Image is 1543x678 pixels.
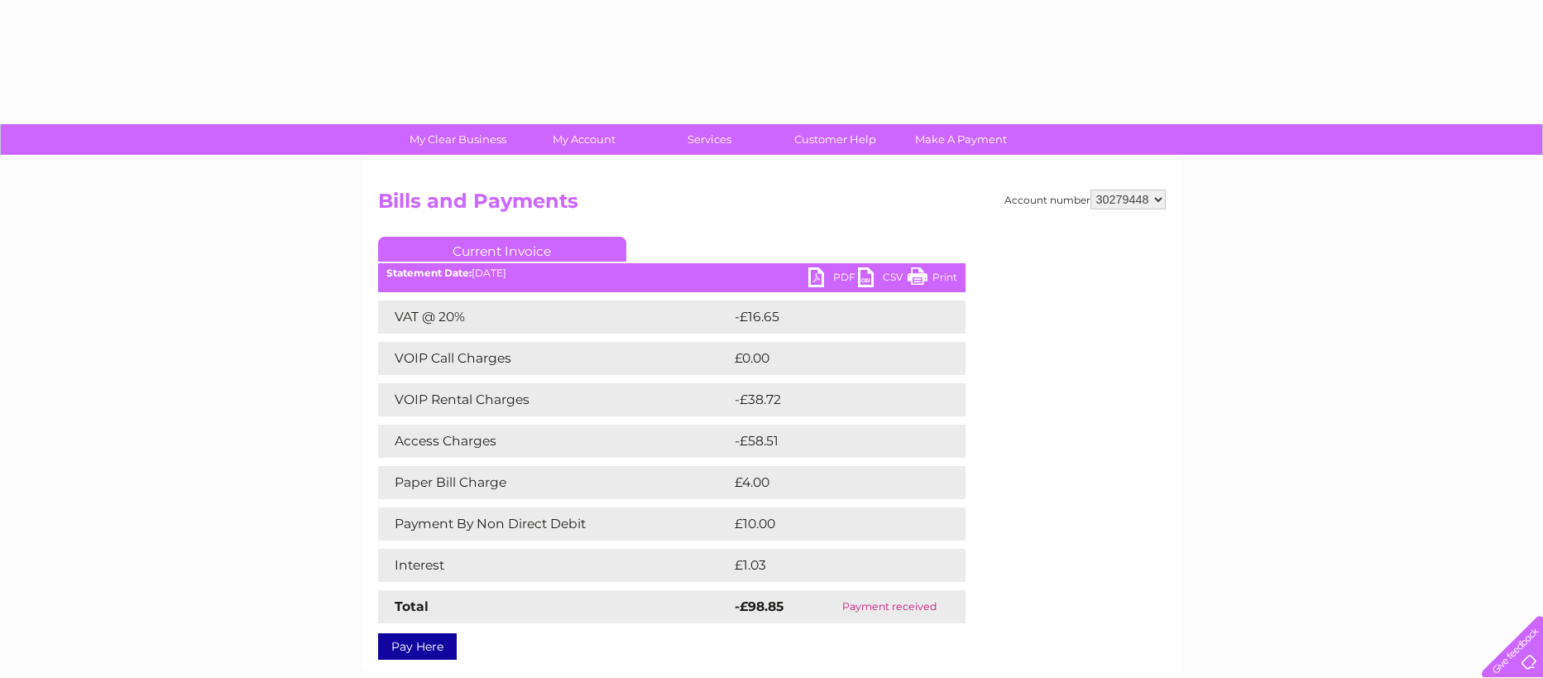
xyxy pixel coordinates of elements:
[731,466,927,499] td: £4.00
[893,124,1029,155] a: Make A Payment
[814,590,965,623] td: Payment received
[1004,190,1166,209] div: Account number
[641,124,778,155] a: Services
[908,267,957,291] a: Print
[378,267,966,279] div: [DATE]
[731,342,927,375] td: £0.00
[735,599,783,614] strong: -£98.85
[378,383,731,416] td: VOIP Rental Charges
[395,599,429,614] strong: Total
[378,237,626,262] a: Current Invoice
[378,507,731,541] td: Payment By Non Direct Debit
[858,267,908,291] a: CSV
[378,549,731,582] td: Interest
[731,301,934,334] td: -£16.65
[767,124,903,155] a: Customer Help
[515,124,652,155] a: My Account
[731,549,925,582] td: £1.03
[386,267,472,279] b: Statement Date:
[378,342,731,375] td: VOIP Call Charges
[731,425,933,458] td: -£58.51
[808,267,858,291] a: PDF
[731,507,932,541] td: £10.00
[378,190,1166,221] h2: Bills and Payments
[731,383,935,416] td: -£38.72
[390,124,526,155] a: My Clear Business
[378,301,731,334] td: VAT @ 20%
[378,633,457,660] a: Pay Here
[378,466,731,499] td: Paper Bill Charge
[378,425,731,458] td: Access Charges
